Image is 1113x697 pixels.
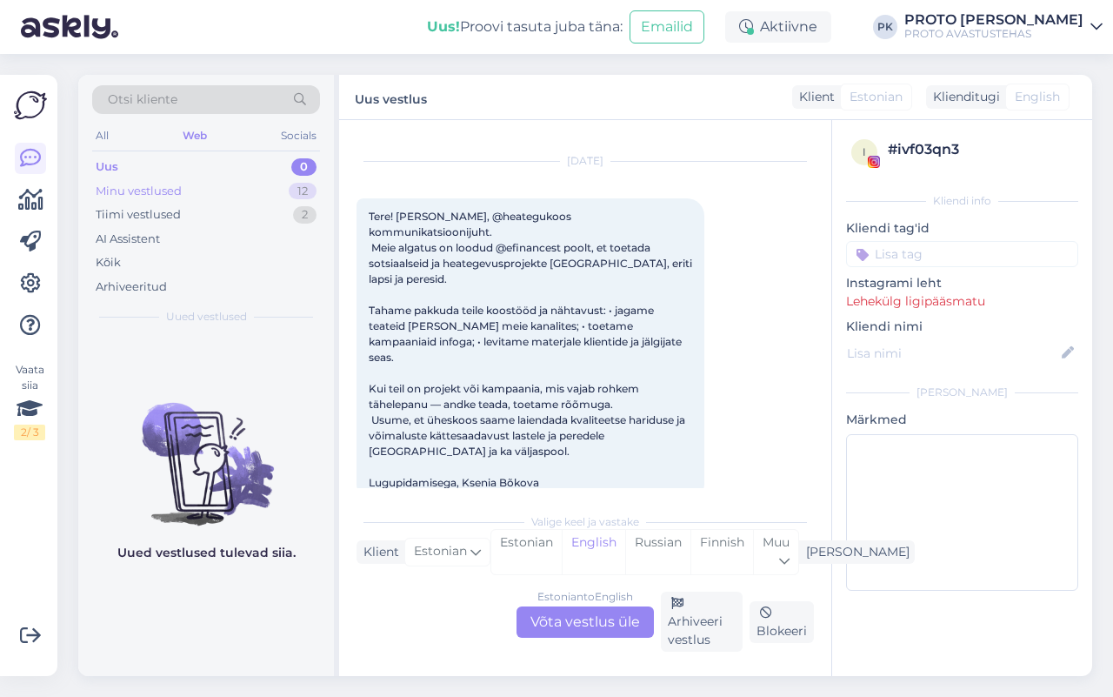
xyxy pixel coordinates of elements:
div: Valige keel ja vastake [357,514,814,530]
div: Vaata siia [14,362,45,440]
div: 0 [291,158,317,176]
p: Instagrami leht [846,274,1078,292]
div: 2 [293,206,317,224]
div: PROTO [PERSON_NAME] [904,13,1083,27]
div: # ivf03qn3 [888,139,1073,160]
div: Russian [625,530,690,574]
div: Klient [792,88,835,106]
div: Uus [96,158,118,176]
div: Socials [277,124,320,147]
span: Otsi kliente [108,90,177,109]
div: Estonian to English [537,589,633,605]
p: Uued vestlused tulevad siia. [117,544,296,562]
span: Estonian [850,88,903,106]
div: All [92,124,112,147]
input: Lisa tag [846,241,1078,267]
img: Askly Logo [14,89,47,122]
span: i [863,145,866,158]
span: Estonian [414,542,467,561]
p: Märkmed [846,411,1078,429]
p: Kliendi nimi [846,318,1078,336]
div: English [562,530,625,574]
div: Arhiveeritud [96,278,167,296]
div: Kliendi info [846,193,1078,209]
button: Emailid [630,10,704,44]
div: Blokeeri [750,601,814,643]
b: Uus! [427,18,460,35]
span: English [1015,88,1060,106]
div: Aktiivne [725,11,831,43]
div: Klienditugi [926,88,1000,106]
span: Tere! [PERSON_NAME], @heategukoos kommunikatsioonijuht. Meie algatus on loodud @efinancest poolt,... [369,210,695,489]
div: Minu vestlused [96,183,182,200]
div: Klient [357,543,399,561]
div: Web [179,124,210,147]
div: [PERSON_NAME] [799,543,910,561]
input: Lisa nimi [847,344,1058,363]
span: Muu [763,534,790,550]
div: Estonian [491,530,562,574]
p: Kliendi tag'id [846,219,1078,238]
div: Võta vestlus üle [517,607,654,638]
div: PROTO AVASTUSTEHAS [904,27,1083,41]
div: Kõik [96,254,121,271]
img: No chats [78,372,334,528]
div: 2 / 3 [14,425,45,440]
div: PK [873,15,897,39]
div: Arhiveeri vestlus [661,592,743,652]
div: AI Assistent [96,231,160,248]
div: [PERSON_NAME] [846,385,1078,400]
span: Uued vestlused [166,309,247,325]
p: Lehekülg ligipääsmatu [846,292,1078,311]
div: 12 [289,183,317,200]
div: Finnish [690,530,753,574]
div: [DATE] [357,153,814,169]
a: PROTO [PERSON_NAME]PROTO AVASTUSTEHAS [904,13,1103,41]
div: Tiimi vestlused [96,206,181,224]
div: Proovi tasuta juba täna: [427,17,623,37]
label: Uus vestlus [355,85,427,109]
